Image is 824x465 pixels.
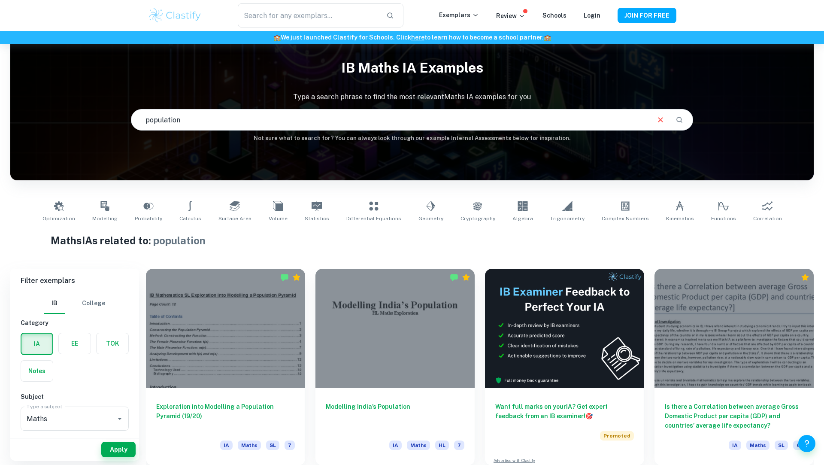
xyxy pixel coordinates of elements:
[135,215,162,222] span: Probability
[114,413,126,425] button: Open
[801,273,809,282] div: Premium
[798,435,815,452] button: Help and Feedback
[44,293,65,314] button: IB
[418,215,443,222] span: Geometry
[220,441,233,450] span: IA
[485,269,644,388] img: Thumbnail
[2,33,822,42] h6: We just launched Clastify for Schools. Click to learn how to become a school partner.
[411,34,424,41] a: here
[292,273,301,282] div: Premium
[51,233,774,248] h1: Maths IAs related to:
[600,431,634,441] span: Promoted
[10,54,814,82] h1: IB Maths IA examples
[450,273,458,282] img: Marked
[21,318,129,328] h6: Category
[21,392,129,401] h6: Subject
[42,215,75,222] span: Optimization
[435,441,449,450] span: HL
[10,92,814,102] p: Type a search phrase to find the most relevant Maths IA examples for you
[92,215,118,222] span: Modelling
[266,441,279,450] span: SL
[550,215,585,222] span: Trigonometry
[179,215,201,222] span: Calculus
[407,441,430,450] span: Maths
[21,361,53,381] button: Notes
[131,108,649,132] input: E.g. neural networks, space, population modelling...
[666,215,694,222] span: Kinematics
[460,215,495,222] span: Cryptography
[21,334,52,354] button: IA
[280,273,289,282] img: Marked
[44,293,105,314] div: Filter type choice
[454,441,464,450] span: 7
[238,441,261,450] span: Maths
[512,215,533,222] span: Algebra
[753,215,782,222] span: Correlation
[602,215,649,222] span: Complex Numbers
[10,134,814,143] h6: Not sure what to search for? You can always look through our example Internal Assessments below f...
[238,3,379,27] input: Search for any exemplars...
[82,293,105,314] button: College
[746,441,769,450] span: Maths
[542,12,566,19] a: Schools
[346,215,401,222] span: Differential Equations
[101,442,136,457] button: Apply
[273,34,281,41] span: 🏫
[269,215,288,222] span: Volume
[672,112,687,127] button: Search
[10,269,139,293] h6: Filter exemplars
[148,7,202,24] img: Clastify logo
[27,403,62,410] label: Type a subject
[585,413,593,419] span: 🎯
[584,12,600,19] a: Login
[665,402,803,430] h6: Is there a Correlation between average Gross Domestic Product per capita (GDP) and countries’ ave...
[153,234,206,246] span: population
[326,402,464,430] h6: Modelling India’s Population
[496,11,525,21] p: Review
[618,8,676,23] button: JOIN FOR FREE
[285,441,295,450] span: 7
[544,34,551,41] span: 🏫
[793,441,803,450] span: 6
[775,441,788,450] span: SL
[97,333,128,354] button: TOK
[305,215,329,222] span: Statistics
[494,458,535,464] a: Advertise with Clastify
[729,441,741,450] span: IA
[389,441,402,450] span: IA
[711,215,736,222] span: Functions
[495,402,634,421] h6: Want full marks on your IA ? Get expert feedback from an IB examiner!
[652,112,669,128] button: Clear
[439,10,479,20] p: Exemplars
[462,273,470,282] div: Premium
[156,402,295,430] h6: Exploration into Modelling a Population Pyramid (19/20)
[59,333,91,354] button: EE
[218,215,251,222] span: Surface Area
